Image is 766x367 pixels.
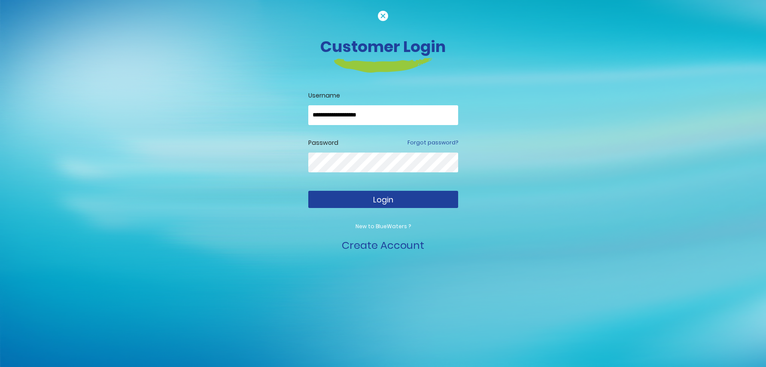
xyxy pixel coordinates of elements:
[342,238,424,252] a: Create Account
[378,11,388,21] img: cancel
[308,91,458,100] label: Username
[334,58,432,73] img: login-heading-border.png
[145,37,621,56] h3: Customer Login
[407,139,458,147] a: Forgot password?
[308,138,338,147] label: Password
[308,223,458,230] p: New to BlueWaters ?
[308,191,458,208] button: Login
[373,194,393,205] span: Login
